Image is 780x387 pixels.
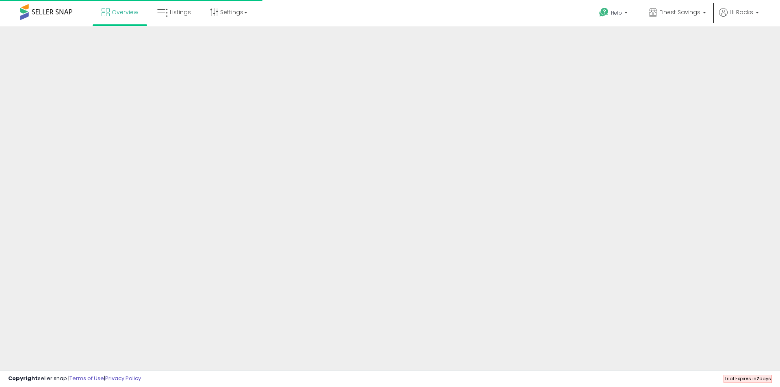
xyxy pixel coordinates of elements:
span: Finest Savings [659,8,700,16]
i: Get Help [599,7,609,17]
span: Help [611,9,622,16]
span: Hi Rocks [730,8,753,16]
a: Hi Rocks [719,8,759,26]
span: Overview [112,8,138,16]
span: Listings [170,8,191,16]
a: Help [593,1,636,26]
